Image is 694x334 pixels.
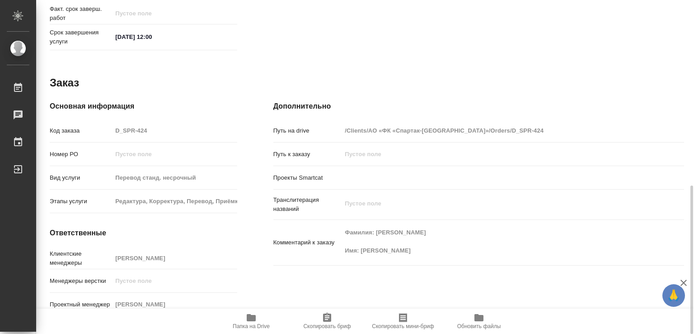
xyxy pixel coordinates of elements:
textarea: Фамилия: [PERSON_NAME] Имя: [PERSON_NAME] [342,225,650,258]
input: Пустое поле [112,195,237,208]
button: Скопировать мини-бриф [365,309,441,334]
p: Срок завершения услуги [50,28,112,46]
p: Менеджеры верстки [50,277,112,286]
p: Этапы услуги [50,197,112,206]
span: Скопировать мини-бриф [372,323,434,329]
p: Вид услуги [50,173,112,182]
p: Клиентские менеджеры [50,249,112,267]
input: Пустое поле [112,274,237,287]
p: Номер РО [50,150,112,159]
input: Пустое поле [342,148,650,161]
p: Путь к заказу [273,150,342,159]
p: Транслитерация названий [273,196,342,214]
h2: Заказ [50,76,79,90]
p: Проекты Smartcat [273,173,342,182]
h4: Ответственные [50,228,237,239]
span: Скопировать бриф [303,323,351,329]
p: Путь на drive [273,126,342,135]
button: Скопировать бриф [289,309,365,334]
input: Пустое поле [112,7,191,20]
h4: Основная информация [50,101,237,112]
button: Обновить файлы [441,309,517,334]
span: 🙏 [666,286,681,305]
p: Код заказа [50,126,112,135]
button: Папка на Drive [213,309,289,334]
button: 🙏 [662,284,685,307]
span: Обновить файлы [457,323,501,329]
input: ✎ Введи что-нибудь [112,30,191,43]
input: Пустое поле [342,124,650,137]
input: Пустое поле [112,124,237,137]
p: Комментарий к заказу [273,238,342,247]
input: Пустое поле [112,148,237,161]
span: Папка на Drive [233,323,270,329]
p: Факт. срок заверш. работ [50,5,112,23]
input: Пустое поле [112,298,237,311]
input: Пустое поле [112,252,237,265]
input: Пустое поле [112,171,237,184]
p: Проектный менеджер [50,300,112,309]
h4: Дополнительно [273,101,684,112]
